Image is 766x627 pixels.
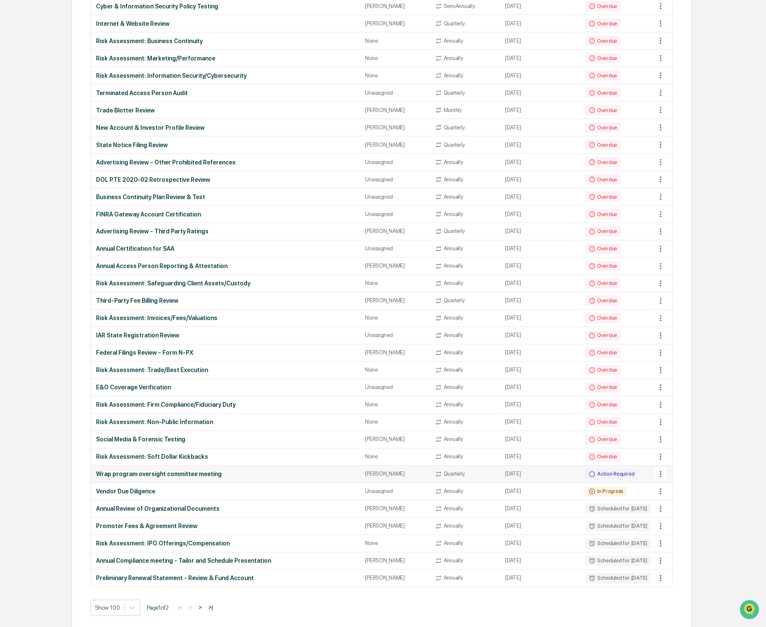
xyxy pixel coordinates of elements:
div: Overdue [585,331,620,341]
div: Annually [444,367,463,373]
a: 🗄️Attestations [58,103,108,118]
div: Annual Certification for SAA [96,246,355,252]
div: Overdue [585,452,620,462]
div: [PERSON_NAME] [365,298,425,304]
div: Promoter Fees & Agreement Review [96,523,355,530]
div: Annual Compliance meeting - Tailor and Schedule Presentation [96,558,355,564]
div: None [365,72,425,79]
div: Annually [444,402,463,408]
div: Business Continuity Plan Review & Test [96,194,355,200]
div: Overdue [585,417,620,427]
div: Risk Assessment: Business Continuity [96,38,355,44]
div: [PERSON_NAME] [365,263,425,269]
div: Cyber & Information Security Policy Testing [96,3,355,10]
div: Overdue [585,435,620,445]
td: [DATE] [500,518,580,535]
button: Start new chat [144,67,154,77]
div: Social Media & Forensic Testing [96,436,355,443]
div: Advertising Review - Other Prohibited References [96,159,355,166]
div: Annually [444,384,463,391]
div: Unassigned [365,246,425,252]
div: Overdue [585,365,620,375]
div: Risk Assessment: Soft Dollar Kickbacks [96,454,355,460]
span: Pylon [84,143,102,150]
td: [DATE] [500,154,580,171]
div: Unassigned [365,332,425,339]
div: Scheduled for [DATE] [585,504,651,514]
div: Internet & Website Review [96,20,355,27]
div: Risk Assessment: Firm Compliance/Fiduciary Duty [96,402,355,408]
div: Quarterly [444,20,465,27]
div: Overdue [585,244,620,254]
div: Scheduled for [DATE] [585,521,651,531]
button: < [187,604,195,611]
div: State Notice Filing Review [96,142,355,148]
div: Annually [444,454,463,460]
td: [DATE] [500,241,580,258]
div: Risk Assessment: Invoices/Fees/Valuations [96,315,355,322]
td: [DATE] [500,379,580,397]
div: Annually [444,72,463,79]
div: SemiAnnually [444,3,475,9]
div: Start new chat [29,65,139,73]
div: None [365,419,425,425]
div: Unassigned [365,90,425,96]
img: 1746055101610-c473b297-6a78-478c-a979-82029cc54cd1 [8,65,24,80]
button: > [196,604,204,611]
a: 🖐️Preclearance [5,103,58,118]
div: Unassigned [365,384,425,391]
td: [DATE] [500,327,580,345]
div: Overdue [585,227,620,237]
div: Annually [444,523,463,529]
div: Scheduled for [DATE] [585,573,651,583]
td: [DATE] [500,466,580,483]
div: Risk Assessment: Safeguarding Client Assets/Custody [96,280,355,287]
div: Unassigned [365,211,425,217]
div: Overdue [585,1,620,11]
div: Quarterly [444,142,465,148]
td: [DATE] [500,171,580,189]
td: [DATE] [500,345,580,362]
div: FINRA Gateway Account Certification [96,211,355,218]
div: [PERSON_NAME] [365,471,425,477]
button: >| [206,604,215,611]
div: E&O Coverage Verification [96,384,355,391]
div: Risk Assessment: IPO Offerings/Compensation [96,540,355,547]
div: [PERSON_NAME] [365,350,425,356]
div: Overdue [585,296,620,306]
div: None [365,280,425,287]
div: Annually [444,159,463,165]
div: Monthly [444,107,462,113]
td: [DATE] [500,397,580,414]
div: Preliminary Renewal Statement - Review & Fund Account [96,575,355,582]
div: None [365,367,425,373]
div: Overdue [585,261,620,271]
div: Federal Filings Review - Form N-PX [96,350,355,356]
div: [PERSON_NAME] [365,20,425,27]
td: [DATE] [500,535,580,553]
div: Unassigned [365,159,425,165]
div: Annually [444,436,463,443]
div: Annually [444,246,463,252]
td: [DATE] [500,67,580,85]
div: Scheduled for [DATE] [585,539,651,549]
span: Attestations [70,107,105,115]
div: Annually [444,350,463,356]
div: DOL PTE 2020-02 Retrospective Review [96,176,355,183]
div: Action Required [585,469,637,479]
div: Risk Assessment: Marketing/Performance [96,55,355,62]
td: [DATE] [500,206,580,223]
div: Annually [444,176,463,183]
div: New Account & Investor Profile Review [96,124,355,131]
div: None [365,402,425,408]
td: [DATE] [500,483,580,501]
div: Overdue [585,175,620,185]
div: Terminated Access Person Audit [96,90,355,96]
div: Overdue [585,105,620,115]
div: Annually [444,55,463,61]
button: |< [175,604,185,611]
td: [DATE] [500,414,580,431]
div: Quarterly [444,228,465,235]
div: Overdue [585,348,620,358]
